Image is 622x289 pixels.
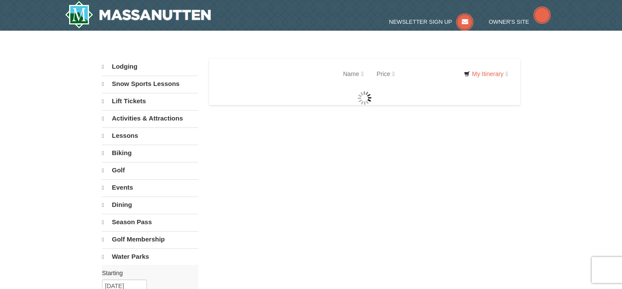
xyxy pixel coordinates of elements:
[489,19,551,25] a: Owner's Site
[102,145,198,161] a: Biking
[102,162,198,178] a: Golf
[65,1,211,29] img: Massanutten Resort Logo
[458,67,514,80] a: My Itinerary
[102,127,198,144] a: Lessons
[389,19,452,25] span: Newsletter Sign Up
[336,65,370,83] a: Name
[102,59,198,75] a: Lodging
[489,19,530,25] span: Owner's Site
[102,231,198,248] a: Golf Membership
[102,179,198,196] a: Events
[370,65,401,83] a: Price
[102,269,192,277] label: Starting
[102,93,198,109] a: Lift Tickets
[102,110,198,127] a: Activities & Attractions
[102,197,198,213] a: Dining
[65,1,211,29] a: Massanutten Resort
[358,91,371,105] img: wait gif
[102,214,198,230] a: Season Pass
[102,76,198,92] a: Snow Sports Lessons
[102,248,198,265] a: Water Parks
[389,19,474,25] a: Newsletter Sign Up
